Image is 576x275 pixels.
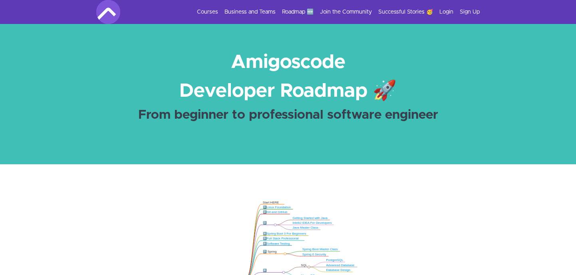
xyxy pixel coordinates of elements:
a: Software Testing [267,242,290,245]
a: Join the Community [320,8,372,16]
div: SQL [301,263,307,267]
a: Java Master Class [292,226,318,229]
div: 5️⃣ [263,237,303,245]
a: PostgreSQL [326,258,344,261]
strong: Amigoscode [231,53,346,72]
a: Linux Foundation [267,205,291,209]
a: Database Design [326,268,350,271]
div: 2️⃣ [263,210,288,214]
a: Login [439,8,453,16]
strong: From beginner to professional software engineer [138,109,438,122]
a: Spring 6 Security [302,253,326,256]
a: Spring Boot Master Class [302,247,338,251]
a: Advanced Database [326,263,355,267]
a: Sign Up [460,8,480,16]
div: Start HERE 👋🏿 [263,200,283,208]
div: 4️⃣ [263,232,307,236]
a: Roadmap 🆕 [282,8,314,16]
div: 3️⃣ Java [263,221,274,229]
a: Spring Boot 3 For Beginners [267,232,306,235]
a: Business and Teams [224,8,276,16]
a: Git and GitHub [267,210,288,213]
strong: Developer Roadmap 🚀 [179,82,397,101]
a: Full Stack Professional 🔥 [263,237,299,244]
a: Successful Stories 🥳 [378,8,433,16]
div: 1️⃣ [263,205,291,209]
a: IntelliJ IDEA For Developers [292,221,332,224]
a: Getting Started with Java [292,216,328,219]
a: Courses [197,8,218,16]
div: 7️⃣ Spring Boot [263,250,284,258]
div: 6️⃣ [263,241,290,245]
